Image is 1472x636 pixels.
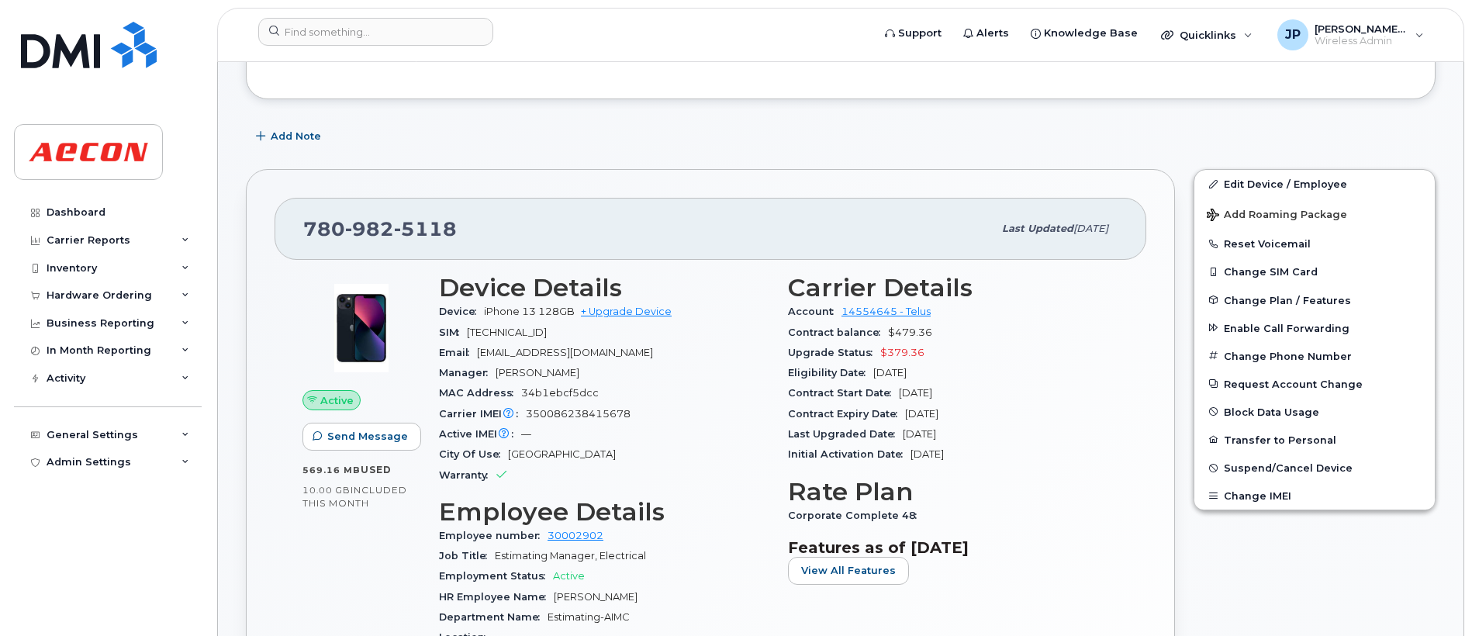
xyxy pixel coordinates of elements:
span: [GEOGRAPHIC_DATA] [508,448,616,460]
a: + Upgrade Device [581,306,672,317]
span: 569.16 MB [302,465,361,475]
span: [PERSON_NAME] Punjabi [1315,22,1408,35]
span: [TECHNICAL_ID] [467,327,547,338]
span: 10.00 GB [302,485,351,496]
span: Active [320,393,354,408]
span: Quicklinks [1180,29,1236,41]
span: iPhone 13 128GB [484,306,575,317]
span: Warranty [439,469,496,481]
button: Add Note [246,123,334,150]
button: Request Account Change [1194,370,1435,398]
span: View All Features [801,563,896,578]
button: Block Data Usage [1194,398,1435,426]
button: Enable Call Forwarding [1194,314,1435,342]
span: Estimating Manager, Electrical [495,550,646,562]
span: Wireless Admin [1315,35,1408,47]
span: 34b1ebcf5dcc [521,387,599,399]
span: MAC Address [439,387,521,399]
a: Edit Device / Employee [1194,170,1435,198]
span: Employment Status [439,570,553,582]
span: used [361,464,392,475]
input: Find something... [258,18,493,46]
span: HR Employee Name [439,591,554,603]
button: Add Roaming Package [1194,198,1435,230]
span: Device [439,306,484,317]
span: Eligibility Date [788,367,873,378]
button: View All Features [788,557,909,585]
button: Change Phone Number [1194,342,1435,370]
span: — [521,428,531,440]
span: Department Name [439,611,548,623]
button: Send Message [302,423,421,451]
h3: Carrier Details [788,274,1118,302]
span: Send Message [327,429,408,444]
span: Manager [439,367,496,378]
span: Add Roaming Package [1207,209,1347,223]
span: Last Upgraded Date [788,428,903,440]
a: 30002902 [548,530,603,541]
span: included this month [302,484,407,510]
span: 780 [303,217,457,240]
button: Reset Voicemail [1194,230,1435,258]
span: [PERSON_NAME] [496,367,579,378]
span: 5118 [394,217,457,240]
button: Suspend/Cancel Device [1194,454,1435,482]
div: Quicklinks [1150,19,1263,50]
img: image20231002-3703462-1ig824h.jpeg [315,282,408,375]
span: Active [553,570,585,582]
span: JP [1285,26,1301,44]
span: Email [439,347,477,358]
span: Initial Activation Date [788,448,910,460]
span: Job Title [439,550,495,562]
span: Contract balance [788,327,888,338]
span: City Of Use [439,448,508,460]
span: [PERSON_NAME] [554,591,638,603]
a: Knowledge Base [1020,18,1149,49]
button: Change SIM Card [1194,258,1435,285]
button: Change Plan / Features [1194,286,1435,314]
span: Enable Call Forwarding [1224,322,1349,334]
span: $479.36 [888,327,932,338]
span: Account [788,306,841,317]
span: [DATE] [905,408,938,420]
h3: Features as of [DATE] [788,538,1118,557]
div: Jaimini Punjabi [1266,19,1435,50]
span: Contract Start Date [788,387,899,399]
span: $379.36 [880,347,924,358]
span: Upgrade Status [788,347,880,358]
button: Transfer to Personal [1194,426,1435,454]
span: Corporate Complete 48 [788,510,924,521]
span: Last updated [1002,223,1073,234]
span: [DATE] [873,367,907,378]
a: Alerts [952,18,1020,49]
span: Estimating-AIMC [548,611,630,623]
span: Change Plan / Features [1224,294,1351,306]
span: 350086238415678 [526,408,631,420]
span: [DATE] [903,428,936,440]
span: Carrier IMEI [439,408,526,420]
span: Support [898,26,942,41]
h3: Employee Details [439,498,769,526]
a: 14554645 - Telus [841,306,931,317]
button: Change IMEI [1194,482,1435,510]
span: [DATE] [1073,223,1108,234]
span: Knowledge Base [1044,26,1138,41]
h3: Rate Plan [788,478,1118,506]
span: Suspend/Cancel Device [1224,462,1353,474]
span: Active IMEI [439,428,521,440]
span: Alerts [976,26,1009,41]
span: 982 [345,217,394,240]
span: Employee number [439,530,548,541]
span: Add Note [271,129,321,143]
span: Contract Expiry Date [788,408,905,420]
span: SIM [439,327,467,338]
a: Support [874,18,952,49]
h3: Device Details [439,274,769,302]
span: [DATE] [899,387,932,399]
span: [DATE] [910,448,944,460]
span: [EMAIL_ADDRESS][DOMAIN_NAME] [477,347,653,358]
